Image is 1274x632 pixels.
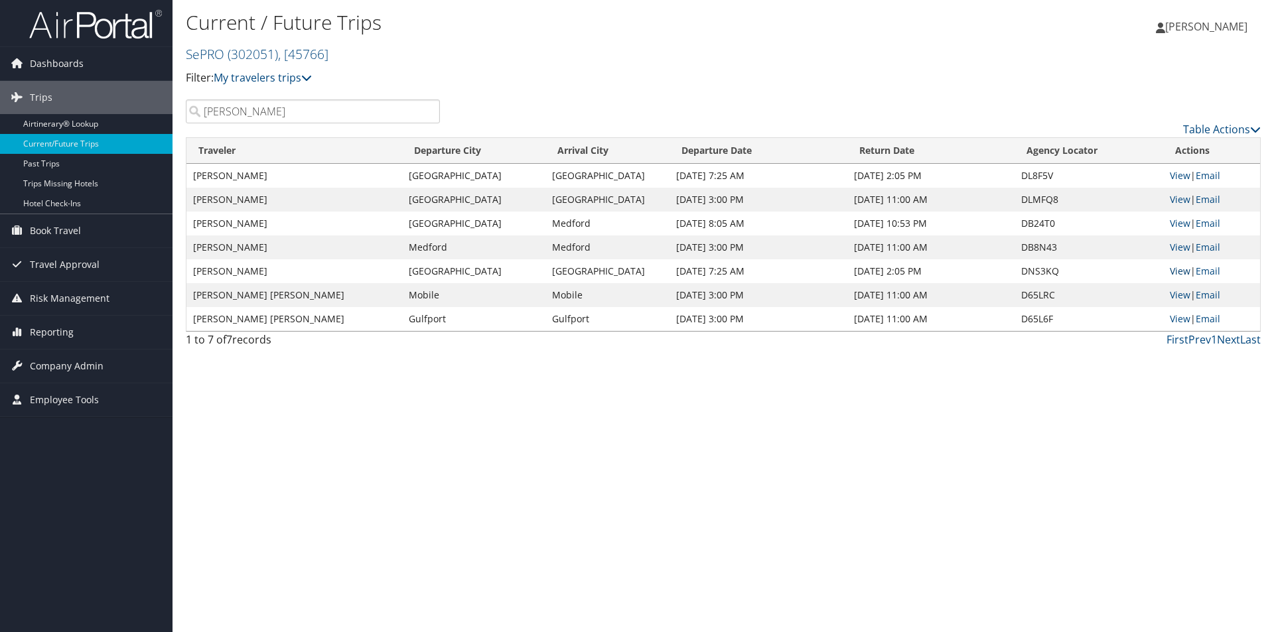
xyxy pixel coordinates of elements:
[670,164,848,188] td: [DATE] 7:25 AM
[1196,312,1220,325] a: Email
[1015,164,1163,188] td: DL8F5V
[1015,235,1163,259] td: DB8N43
[30,383,99,416] span: Employee Tools
[1163,212,1260,235] td: |
[278,45,328,63] span: , [ 45766 ]
[847,212,1014,235] td: [DATE] 10:53 PM
[1167,332,1188,347] a: First
[30,81,52,114] span: Trips
[1015,212,1163,235] td: DB24T0
[1015,307,1163,331] td: D65L6F
[1170,169,1190,182] a: View
[30,316,74,349] span: Reporting
[402,283,545,307] td: Mobile
[214,70,312,85] a: My travelers trips
[1170,193,1190,206] a: View
[545,259,670,283] td: [GEOGRAPHIC_DATA]
[847,138,1014,164] th: Return Date: activate to sort column ascending
[1196,169,1220,182] a: Email
[1163,307,1260,331] td: |
[186,307,402,331] td: [PERSON_NAME] [PERSON_NAME]
[402,307,545,331] td: Gulfport
[1163,259,1260,283] td: |
[1188,332,1211,347] a: Prev
[1170,288,1190,301] a: View
[228,45,278,63] span: ( 302051 )
[670,235,848,259] td: [DATE] 3:00 PM
[1015,188,1163,212] td: DLMFQ8
[847,259,1014,283] td: [DATE] 2:05 PM
[545,307,670,331] td: Gulfport
[1163,188,1260,212] td: |
[1015,138,1163,164] th: Agency Locator: activate to sort column ascending
[186,235,402,259] td: [PERSON_NAME]
[402,188,545,212] td: [GEOGRAPHIC_DATA]
[1163,164,1260,188] td: |
[30,248,100,281] span: Travel Approval
[402,235,545,259] td: Medford
[1183,122,1261,137] a: Table Actions
[186,9,902,36] h1: Current / Future Trips
[545,235,670,259] td: Medford
[186,138,402,164] th: Traveler: activate to sort column ascending
[186,188,402,212] td: [PERSON_NAME]
[847,188,1014,212] td: [DATE] 11:00 AM
[402,259,545,283] td: [GEOGRAPHIC_DATA]
[30,349,104,383] span: Company Admin
[186,259,402,283] td: [PERSON_NAME]
[1196,241,1220,253] a: Email
[1015,283,1163,307] td: D65LRC
[186,45,328,63] a: SePRO
[1170,265,1190,277] a: View
[670,307,848,331] td: [DATE] 3:00 PM
[670,259,848,283] td: [DATE] 7:25 AM
[670,283,848,307] td: [DATE] 3:00 PM
[30,282,109,315] span: Risk Management
[1196,288,1220,301] a: Email
[1170,312,1190,325] a: View
[402,164,545,188] td: [GEOGRAPHIC_DATA]
[847,235,1014,259] td: [DATE] 11:00 AM
[545,212,670,235] td: Medford
[186,99,440,123] input: Search Traveler or Arrival City
[847,164,1014,188] td: [DATE] 2:05 PM
[402,212,545,235] td: [GEOGRAPHIC_DATA]
[545,188,670,212] td: [GEOGRAPHIC_DATA]
[186,332,440,354] div: 1 to 7 of records
[1240,332,1261,347] a: Last
[186,70,902,87] p: Filter:
[1211,332,1217,347] a: 1
[1163,235,1260,259] td: |
[30,214,81,247] span: Book Travel
[670,212,848,235] td: [DATE] 8:05 AM
[670,188,848,212] td: [DATE] 3:00 PM
[1156,7,1261,46] a: [PERSON_NAME]
[1196,217,1220,229] a: Email
[29,9,162,40] img: airportal-logo.png
[402,138,545,164] th: Departure City: activate to sort column ascending
[30,47,84,80] span: Dashboards
[186,283,402,307] td: [PERSON_NAME] [PERSON_NAME]
[1163,138,1260,164] th: Actions
[1163,283,1260,307] td: |
[186,212,402,235] td: [PERSON_NAME]
[1196,265,1220,277] a: Email
[1170,217,1190,229] a: View
[1015,259,1163,283] td: DNS3KQ
[545,283,670,307] td: Mobile
[670,138,848,164] th: Departure Date: activate to sort column descending
[1170,241,1190,253] a: View
[847,307,1014,331] td: [DATE] 11:00 AM
[847,283,1014,307] td: [DATE] 11:00 AM
[226,332,232,347] span: 7
[1217,332,1240,347] a: Next
[1196,193,1220,206] a: Email
[545,138,670,164] th: Arrival City: activate to sort column ascending
[1165,19,1247,34] span: [PERSON_NAME]
[186,164,402,188] td: [PERSON_NAME]
[545,164,670,188] td: [GEOGRAPHIC_DATA]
